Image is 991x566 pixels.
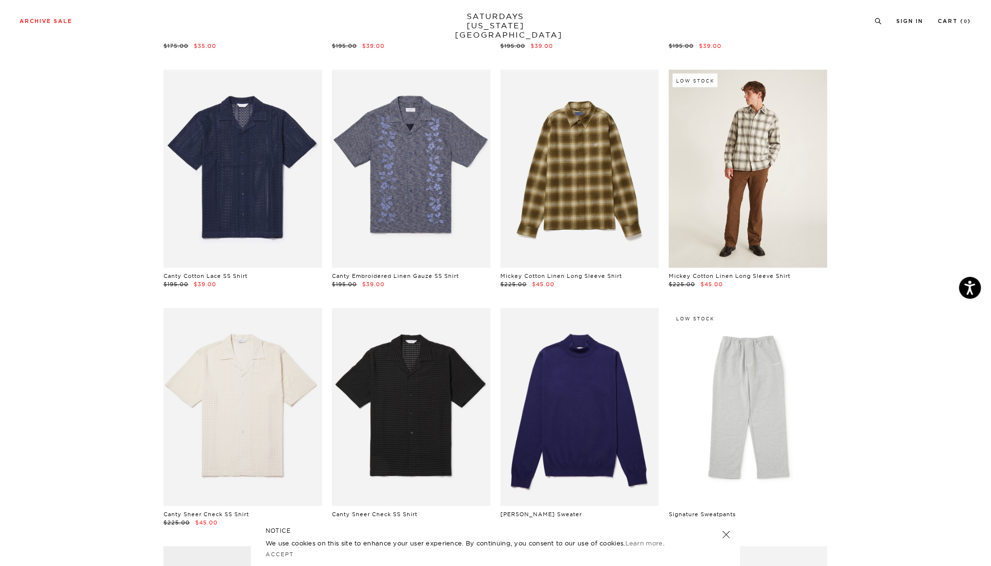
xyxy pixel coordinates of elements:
span: $39.00 [699,42,722,49]
a: Cart (0) [938,19,971,24]
div: Low Stock [673,312,718,326]
a: Learn more [625,539,663,547]
div: Low Stock [673,74,718,87]
span: $195.00 [164,281,188,288]
span: $35.00 [194,42,216,49]
span: $225.00 [500,281,527,288]
a: Sign In [897,19,924,24]
small: 0 [964,20,968,24]
a: Signature Sweatpants [669,511,736,518]
span: $225.00 [669,281,695,288]
a: Canty Embroidered Linen Gauze SS Shirt [332,273,459,280]
span: $45.00 [195,520,218,526]
span: $39.00 [194,281,216,288]
a: Mickey Cotton Linen Long Sleeve Shirt [669,273,790,280]
span: $195.00 [332,281,357,288]
span: $39.00 [362,42,385,49]
a: [PERSON_NAME] Sweater [500,511,582,518]
span: $225.00 [164,520,190,526]
a: Canty Sheer Check SS Shirt [332,511,417,518]
p: We use cookies on this site to enhance your user experience. By continuing, you consent to our us... [266,538,691,548]
a: Mickey Cotton Linen Long Sleeve Shirt [500,273,622,280]
span: $195.00 [669,42,694,49]
span: $195.00 [500,42,525,49]
span: $39.00 [362,281,385,288]
a: Canty Sheer Check SS Shirt [164,511,249,518]
a: Archive Sale [20,19,72,24]
a: Accept [266,551,294,558]
h5: NOTICE [266,526,725,535]
span: $45.00 [701,281,723,288]
a: SATURDAYS[US_STATE][GEOGRAPHIC_DATA] [455,12,536,40]
a: Canty Cotton Lace SS Shirt [164,273,248,280]
span: $195.00 [332,42,357,49]
span: $39.00 [531,42,553,49]
span: $175.00 [164,42,188,49]
span: $45.00 [532,281,555,288]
